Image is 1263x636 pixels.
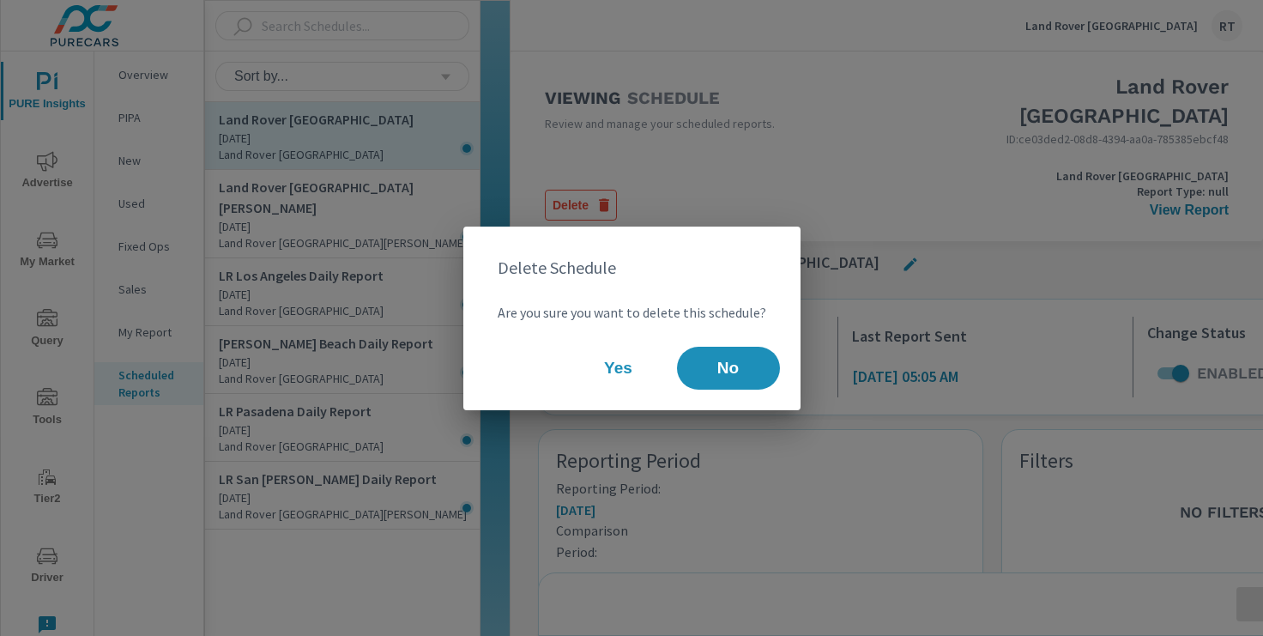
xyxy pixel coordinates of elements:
button: Yes [567,347,670,390]
h2: Delete Schedule [498,254,766,282]
button: No [677,347,780,390]
p: Are you sure you want to delete this schedule? [498,302,766,323]
span: Yes [584,360,653,376]
span: No [694,360,763,376]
